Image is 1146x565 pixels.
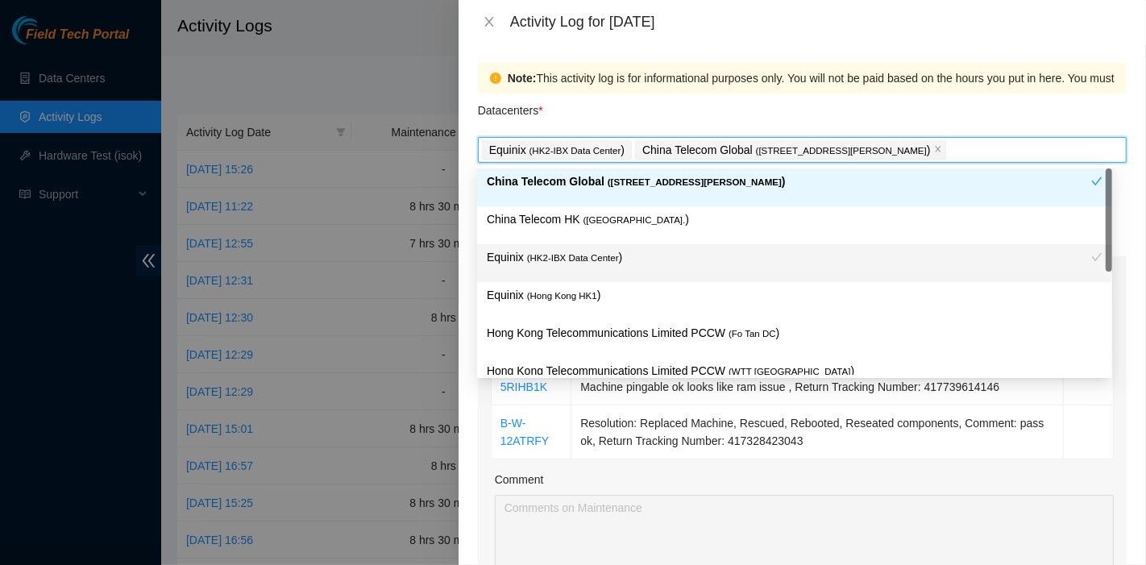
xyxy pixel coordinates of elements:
[500,417,549,447] a: B-W-12ATRFY
[571,351,1064,405] td: Resolution: Replaced Machine, Rescued, Rebooted, Reseated components, Comment: Machine pingable o...
[527,253,619,263] span: ( HK2-IBX Data Center
[487,210,1102,229] p: China Telecom HK )
[478,93,543,119] p: Datacenters
[1091,176,1102,187] span: check
[510,13,1127,31] div: Activity Log for [DATE]
[583,215,686,225] span: ( [GEOGRAPHIC_DATA].
[1091,251,1102,263] span: check
[756,146,927,156] span: ( [STREET_ADDRESS][PERSON_NAME]
[529,146,621,156] span: ( HK2-IBX Data Center
[490,73,501,84] span: exclamation-circle
[642,141,930,160] p: China Telecom Global )
[527,291,597,301] span: ( Hong Kong HK1
[489,141,625,160] p: Equinix )
[478,15,500,30] button: Close
[487,362,1102,380] p: Hong Kong Telecommunications Limited PCCW )
[487,324,1102,343] p: Hong Kong Telecommunications Limited PCCW )
[487,172,1091,191] p: China Telecom Global )
[483,15,496,28] span: close
[608,177,782,187] span: ( [STREET_ADDRESS][PERSON_NAME]
[729,367,850,376] span: ( WTT [GEOGRAPHIC_DATA]
[729,329,776,339] span: ( Fo Tan DC
[487,248,1091,267] p: Equinix )
[487,286,1102,305] p: Equinix )
[508,69,537,87] strong: Note:
[495,471,544,488] label: Comment
[571,405,1064,459] td: Resolution: Replaced Machine, Rescued, Rebooted, Reseated components, Comment: pass ok, Return Tr...
[934,145,942,155] span: close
